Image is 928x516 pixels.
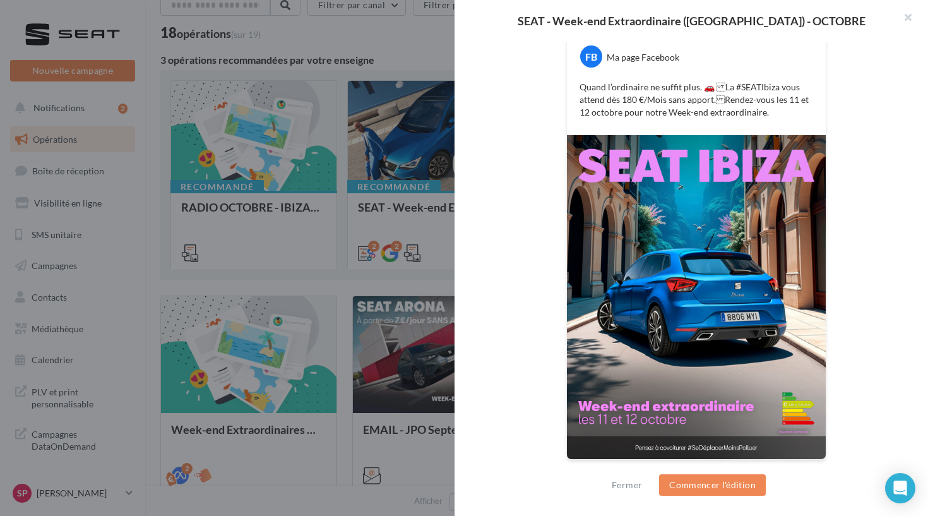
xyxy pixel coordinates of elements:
[659,474,766,496] button: Commencer l'édition
[566,460,826,476] div: La prévisualisation est non-contractuelle
[580,45,602,68] div: FB
[607,477,647,493] button: Fermer
[475,15,908,27] div: SEAT - Week-end Extraordinaire ([GEOGRAPHIC_DATA]) - OCTOBRE
[607,51,679,64] div: Ma page Facebook
[580,81,813,119] p: Quand l’ordinaire ne suffit plus. 🚗 La #SEATIbiza vous attend dès 180 €/Mois sans apport. Rendez-...
[885,473,915,503] div: Open Intercom Messenger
